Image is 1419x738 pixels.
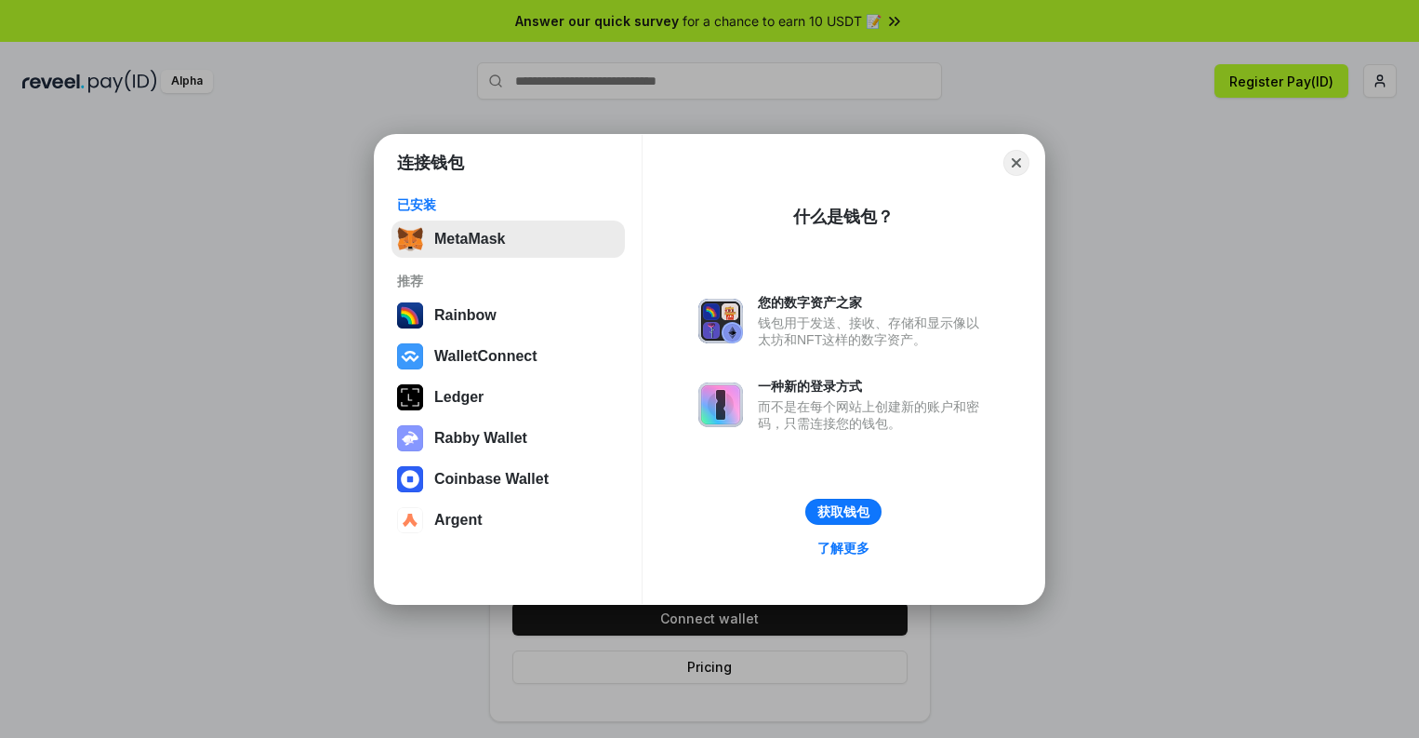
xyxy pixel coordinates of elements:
button: Rainbow [391,297,625,334]
h1: 连接钱包 [397,152,464,174]
div: Rainbow [434,307,497,324]
img: svg+xml,%3Csvg%20width%3D%22120%22%20height%3D%22120%22%20viewBox%3D%220%200%20120%20120%22%20fil... [397,302,423,329]
div: Argent [434,512,483,529]
div: 了解更多 [817,540,869,557]
button: Close [1003,150,1029,176]
button: Rabby Wallet [391,420,625,457]
button: MetaMask [391,221,625,258]
img: svg+xml,%3Csvg%20width%3D%2228%22%20height%3D%2228%22%20viewBox%3D%220%200%2028%2028%22%20fill%3D... [397,507,423,533]
div: 而不是在每个网站上创建新的账户和密码，只需连接您的钱包。 [758,398,988,432]
a: 了解更多 [806,536,881,560]
div: 获取钱包 [817,503,869,520]
div: 什么是钱包？ [793,206,894,228]
img: svg+xml,%3Csvg%20fill%3D%22none%22%20height%3D%2233%22%20viewBox%3D%220%200%2035%2033%22%20width%... [397,226,423,252]
button: WalletConnect [391,338,625,375]
div: WalletConnect [434,348,537,365]
img: svg+xml,%3Csvg%20xmlns%3D%22http%3A%2F%2Fwww.w3.org%2F2000%2Fsvg%22%20width%3D%2228%22%20height%3... [397,384,423,410]
div: MetaMask [434,231,505,248]
div: Ledger [434,389,484,406]
img: svg+xml,%3Csvg%20xmlns%3D%22http%3A%2F%2Fwww.w3.org%2F2000%2Fsvg%22%20fill%3D%22none%22%20viewBox... [698,299,743,343]
div: 一种新的登录方式 [758,378,988,395]
button: Argent [391,502,625,539]
div: Rabby Wallet [434,430,527,447]
div: 推荐 [397,273,619,289]
button: 获取钱包 [805,499,882,525]
div: Coinbase Wallet [434,471,549,488]
img: svg+xml,%3Csvg%20xmlns%3D%22http%3A%2F%2Fwww.w3.org%2F2000%2Fsvg%22%20fill%3D%22none%22%20viewBox... [397,425,423,451]
img: svg+xml,%3Csvg%20width%3D%2228%22%20height%3D%2228%22%20viewBox%3D%220%200%2028%2028%22%20fill%3D... [397,466,423,492]
div: 您的数字资产之家 [758,294,988,311]
img: svg+xml,%3Csvg%20xmlns%3D%22http%3A%2F%2Fwww.w3.org%2F2000%2Fsvg%22%20fill%3D%22none%22%20viewBox... [698,382,743,427]
button: Coinbase Wallet [391,461,625,498]
img: svg+xml,%3Csvg%20width%3D%2228%22%20height%3D%2228%22%20viewBox%3D%220%200%2028%2028%22%20fill%3D... [397,343,423,369]
button: Ledger [391,379,625,416]
div: 已安装 [397,196,619,213]
div: 钱包用于发送、接收、存储和显示像以太坊和NFT这样的数字资产。 [758,315,988,348]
